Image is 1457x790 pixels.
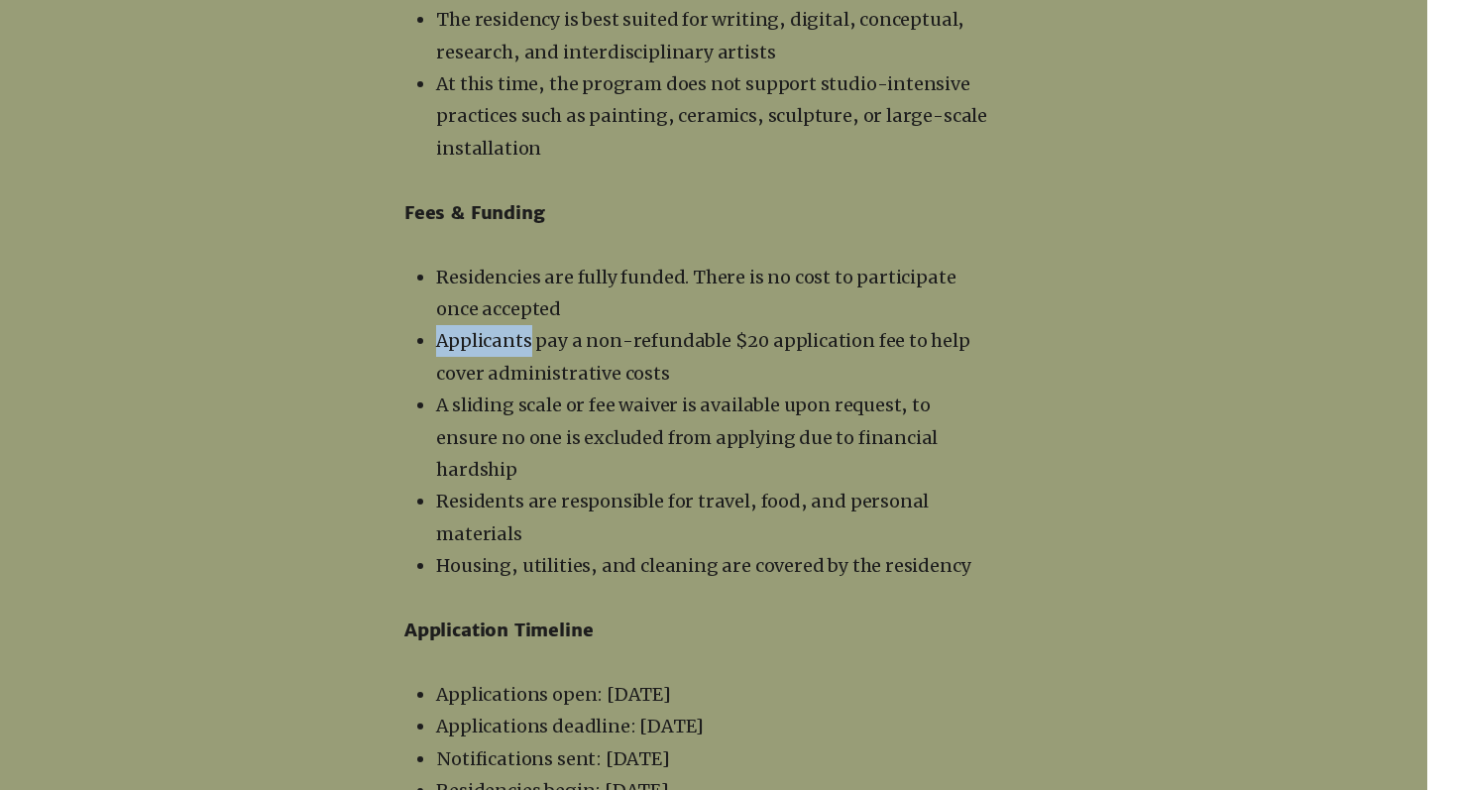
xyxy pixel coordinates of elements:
[404,619,593,641] span: Application Timeline
[404,201,544,224] span: Fees & Funding
[436,266,955,320] span: Residencies are fully funded. There is no cost to participate once accepted
[436,683,671,706] span: Applications open: [DATE]
[436,715,704,737] span: Applications deadline: [DATE]
[436,554,970,577] span: Housing, utilities, and cleaning are covered by the residency
[436,329,969,384] span: Applicants pay a non-refundable $20 application fee to help cover administrative costs
[436,394,938,481] span: A sliding scale or fee waiver is available upon request, to ensure no one is excluded from applyi...
[436,747,669,770] span: Notifications sent: [DATE]
[436,8,964,62] span: The residency is best suited for writing, digital, conceptual, research, and interdisciplinary ar...
[436,72,987,160] span: At this time, the program does not support studio-intensive practices such as painting, ceramics,...
[436,490,929,544] span: Residents are responsible for travel, food, and personal materials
